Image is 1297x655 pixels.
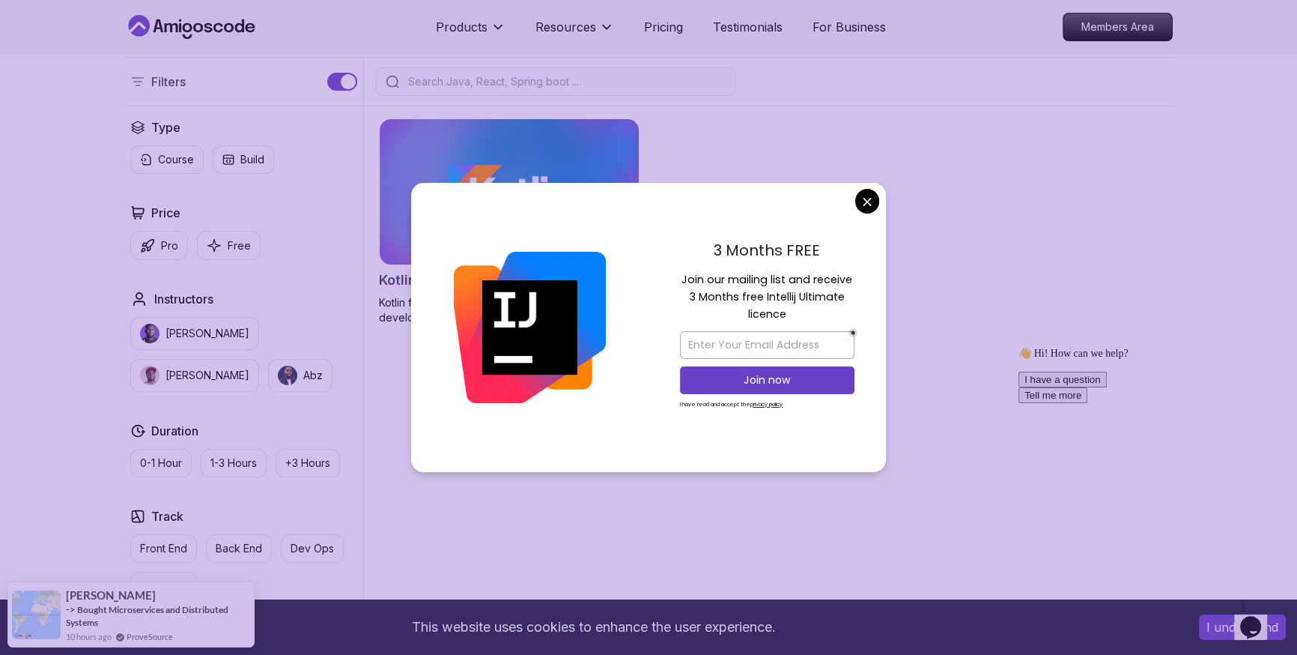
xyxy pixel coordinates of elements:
p: Dev Ops [291,541,334,556]
button: Tell me more [6,46,75,62]
button: 1-3 Hours [201,449,267,477]
a: Testimonials [713,18,783,36]
button: Accept cookies [1199,615,1286,640]
p: Products [436,18,487,36]
h2: Kotlin for Beginners [379,270,511,291]
button: instructor img[PERSON_NAME] [130,317,259,350]
h2: Price [151,204,180,222]
button: Build [213,145,274,174]
button: instructor img[PERSON_NAME] [130,359,259,392]
p: Course [158,152,194,167]
div: 👋 Hi! How can we help?I have a questionTell me more [6,6,276,62]
button: +3 Hours [276,449,340,477]
p: Back End [216,541,262,556]
img: provesource social proof notification image [12,591,61,639]
p: Front End [140,541,187,556]
p: +3 Hours [285,456,330,471]
p: Resources [535,18,596,36]
img: instructor img [140,324,160,343]
input: Search Java, React, Spring boot ... [405,74,726,89]
a: Bought Microservices and Distributed Systems [66,604,228,628]
button: 0-1 Hour [130,449,192,477]
button: Resources [535,18,614,48]
p: Pro [161,238,178,253]
button: instructor imgAbz [268,359,332,392]
p: Build [240,152,264,167]
button: Course [130,145,204,174]
img: Kotlin for Beginners card [380,119,639,265]
p: Filters [151,73,186,91]
button: Dev Ops [281,534,344,563]
img: instructor img [278,366,297,385]
p: 0-1 Hour [140,456,182,471]
h2: Duration [151,422,198,440]
a: Kotlin for Beginners card4.64hKotlin for BeginnersKotlin fundamentals for mobile, game, and web d... [379,118,640,325]
div: This website uses cookies to enhance the user experience. [11,611,1176,644]
button: Free [197,231,261,260]
img: instructor img [140,366,160,385]
p: Free [228,238,251,253]
a: Members Area [1063,13,1173,41]
iframe: chat widget [1234,595,1282,640]
button: I have a question [6,31,94,46]
a: ProveSource [127,630,173,643]
p: 1-3 Hours [210,456,257,471]
span: 10 hours ago [66,630,112,643]
a: Pricing [644,18,683,36]
button: Pro [130,231,188,260]
p: Full Stack [140,579,187,594]
p: Members Area [1063,13,1172,40]
span: -> [66,603,76,615]
iframe: chat widget [1012,341,1282,588]
h2: Instructors [154,290,213,308]
p: Kotlin fundamentals for mobile, game, and web development [379,295,640,325]
span: 👋 Hi! How can we help? [6,7,115,18]
p: [PERSON_NAME] [165,368,249,383]
button: Front End [130,534,197,563]
button: Back End [206,534,272,563]
h2: Track [151,507,183,525]
button: Full Stack [130,572,197,600]
p: [PERSON_NAME] [165,326,249,341]
span: [PERSON_NAME] [66,589,156,602]
button: Products [436,18,505,48]
h2: Type [151,118,180,136]
a: For Business [812,18,886,36]
p: Abz [303,368,323,383]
